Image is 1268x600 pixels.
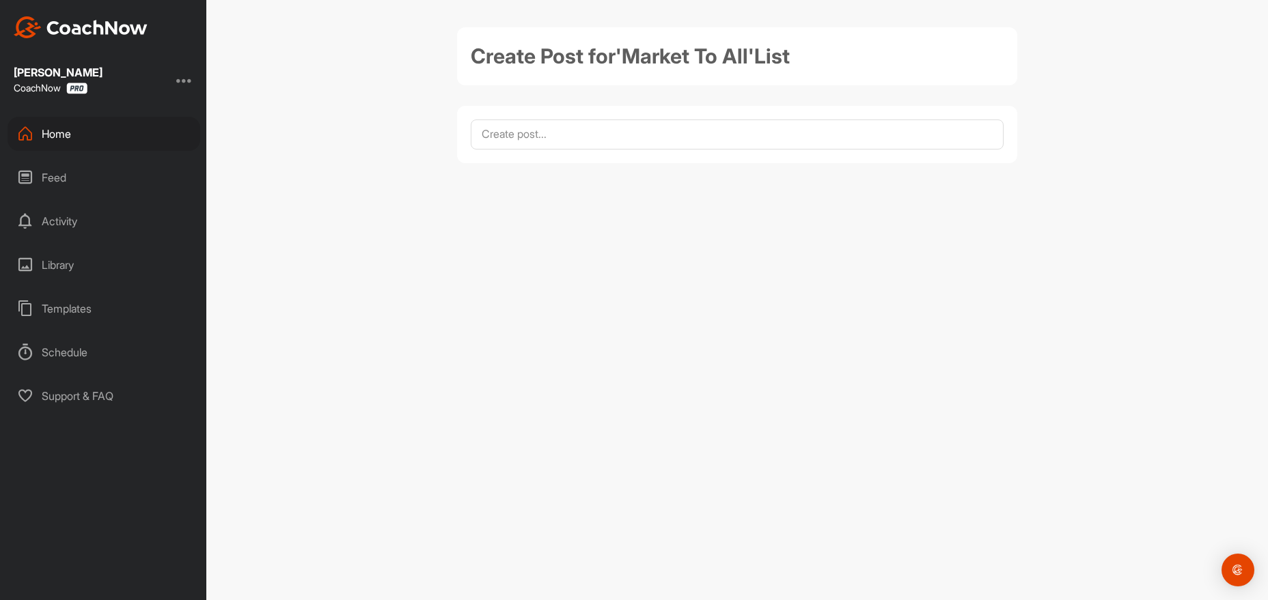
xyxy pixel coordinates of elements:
[14,67,102,78] div: [PERSON_NAME]
[1222,554,1254,586] div: Open Intercom Messenger
[66,83,87,94] img: CoachNow Pro
[8,160,200,195] div: Feed
[8,291,200,326] div: Templates
[8,335,200,369] div: Schedule
[8,204,200,238] div: Activity
[457,27,1017,85] h1: Create Post for ' Market To All ' List
[8,248,200,282] div: Library
[14,16,148,38] img: CoachNow
[14,83,87,94] div: CoachNow
[8,379,200,413] div: Support & FAQ
[8,117,200,151] div: Home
